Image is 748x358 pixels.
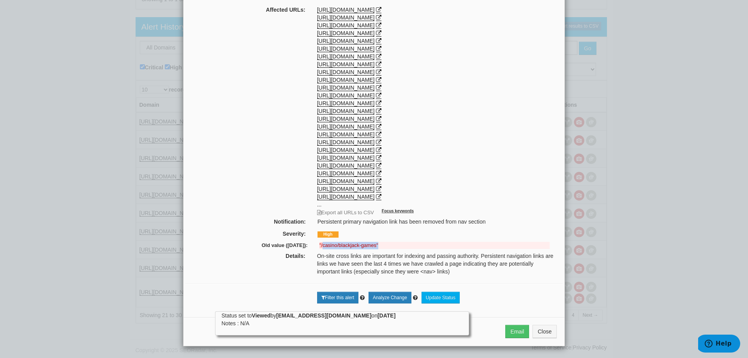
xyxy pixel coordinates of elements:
[382,208,414,213] sup: Focus keywords
[369,292,411,303] a: Analyze Change
[317,131,375,138] a: [URL][DOMAIN_NAME]
[317,116,375,122] a: [URL][DOMAIN_NAME]
[698,335,740,354] iframe: Opens a widget where you can find more information
[317,207,374,218] a: Export all URLs to CSV
[422,292,460,303] a: Update Status
[317,69,375,76] a: [URL][DOMAIN_NAME]
[187,218,312,226] label: Notification:
[276,312,371,319] strong: [EMAIL_ADDRESS][DOMAIN_NAME]
[318,231,339,238] span: High
[317,108,375,115] a: [URL][DOMAIN_NAME]
[317,46,375,52] a: [URL][DOMAIN_NAME]
[317,53,375,60] a: [URL][DOMAIN_NAME]
[317,6,557,217] div: ...
[317,194,375,200] a: [URL][DOMAIN_NAME]
[533,325,557,338] button: Close
[221,312,463,327] div: Status set to by on Notes : N/A
[317,170,375,177] a: [URL][DOMAIN_NAME]
[317,162,375,169] a: [URL][DOMAIN_NAME]
[192,242,314,249] label: Old value ([DATE]):
[312,218,561,226] div: Persistent primary navigation link has been removed from nav section
[317,139,375,146] a: [URL][DOMAIN_NAME]
[252,312,270,319] strong: Viewed
[317,100,375,107] a: [URL][DOMAIN_NAME]
[317,77,375,83] a: [URL][DOMAIN_NAME]
[187,230,312,238] label: Severity:
[185,6,311,14] label: Affected URLs:
[378,312,395,319] strong: [DATE]
[317,92,375,99] a: [URL][DOMAIN_NAME]
[317,292,358,303] a: Filter this alert
[319,242,378,248] strong: "/casino/blackjack-games"
[317,85,375,91] a: [URL][DOMAIN_NAME]
[317,22,375,29] a: [URL][DOMAIN_NAME]
[317,147,375,153] a: [URL][DOMAIN_NAME]
[317,14,375,21] a: [URL][DOMAIN_NAME]
[185,252,311,260] label: Details:
[311,252,563,275] div: On-site cross links are important for indexing and passing authority. Persistent navigation links...
[317,123,375,130] a: [URL][DOMAIN_NAME]
[317,61,375,68] a: [URL][DOMAIN_NAME]
[505,325,529,338] button: Email
[317,30,375,37] a: [URL][DOMAIN_NAME]
[317,178,375,185] a: [URL][DOMAIN_NAME]
[317,7,375,13] a: [URL][DOMAIN_NAME]
[317,38,375,44] a: [URL][DOMAIN_NAME]
[317,186,375,192] a: [URL][DOMAIN_NAME]
[317,155,375,161] a: [URL][DOMAIN_NAME]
